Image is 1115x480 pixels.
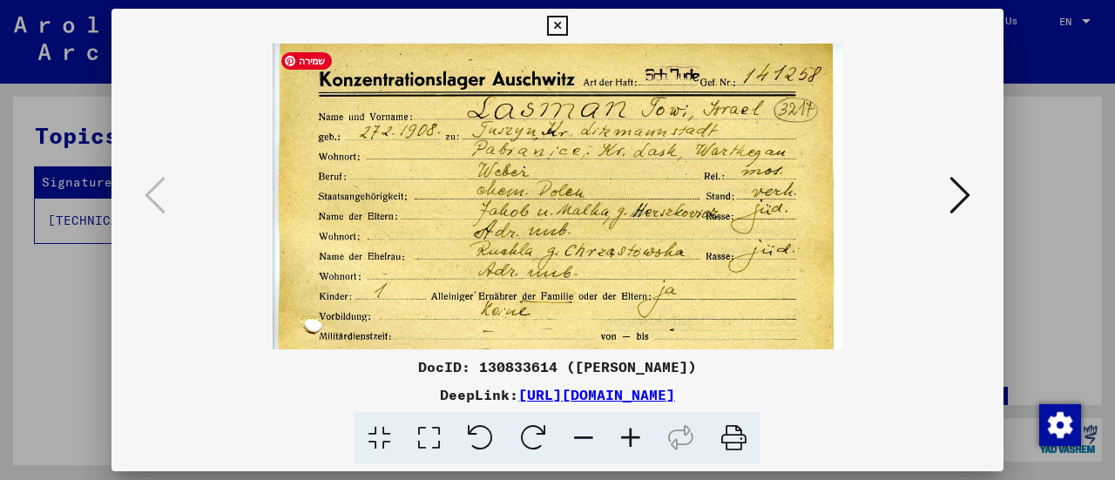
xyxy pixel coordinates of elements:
[1039,404,1081,446] img: Change consent
[518,386,675,403] a: [URL][DOMAIN_NAME]
[111,356,1003,377] div: DocID: 130833614 ([PERSON_NAME])
[281,52,332,70] span: שמירה
[111,384,1003,405] div: DeepLink:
